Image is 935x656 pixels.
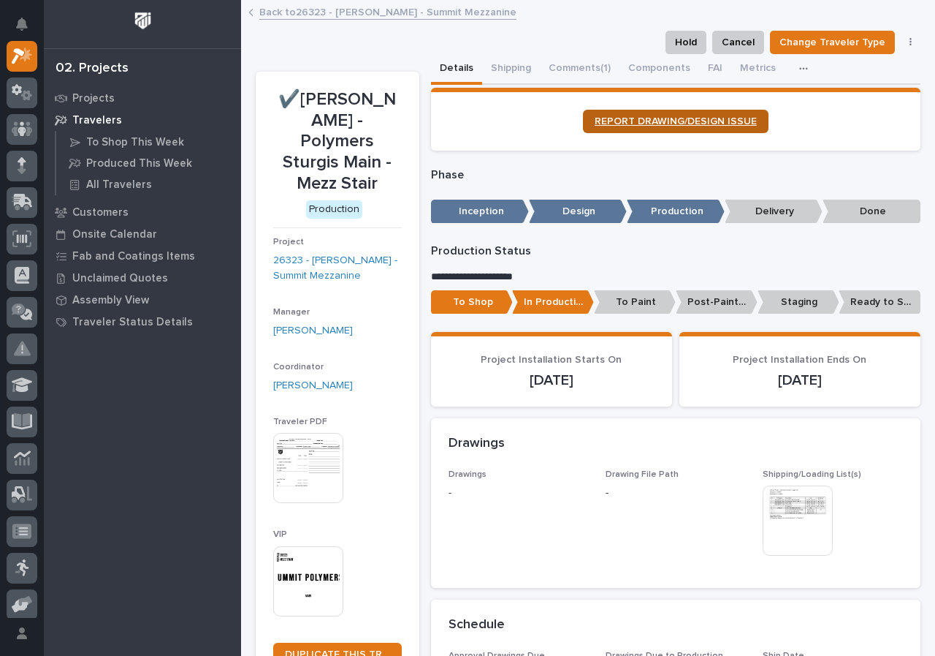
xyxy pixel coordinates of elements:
[273,418,327,426] span: Traveler PDF
[512,290,594,314] p: In Production
[481,355,622,365] span: Project Installation Starts On
[72,316,193,329] p: Traveler Status Details
[779,34,885,51] span: Change Traveler Type
[757,290,839,314] p: Staging
[56,174,241,195] a: All Travelers
[449,470,486,479] span: Drawings
[725,200,823,224] p: Delivery
[431,168,921,182] p: Phase
[540,54,619,85] button: Comments (1)
[44,223,241,245] a: Onsite Calendar
[72,114,122,127] p: Travelers
[56,132,241,152] a: To Shop This Week
[449,486,588,501] p: -
[606,470,679,479] span: Drawing File Path
[627,200,725,224] p: Production
[712,31,764,54] button: Cancel
[606,486,608,501] p: -
[431,54,482,85] button: Details
[583,110,768,133] a: REPORT DRAWING/DESIGN ISSUE
[86,178,152,192] p: All Travelers
[699,54,731,85] button: FAI
[449,617,505,633] h2: Schedule
[44,245,241,267] a: Fab and Coatings Items
[273,238,304,246] span: Project
[44,267,241,289] a: Unclaimed Quotes
[594,290,676,314] p: To Paint
[273,363,324,372] span: Coordinator
[733,355,866,365] span: Project Installation Ends On
[273,308,310,317] span: Manager
[72,92,115,105] p: Projects
[482,54,540,85] button: Shipping
[770,31,895,54] button: Change Traveler Type
[72,206,129,219] p: Customers
[86,136,184,149] p: To Shop This Week
[273,253,402,284] a: 26323 - [PERSON_NAME] - Summit Mezzanine
[823,200,920,224] p: Done
[56,61,129,77] div: 02. Projects
[449,372,654,389] p: [DATE]
[665,31,706,54] button: Hold
[44,289,241,311] a: Assembly View
[273,89,402,195] p: ✔️[PERSON_NAME] - Polymers Sturgis Main - Mezz Stair
[44,311,241,333] a: Traveler Status Details
[86,157,192,170] p: Produced This Week
[306,200,362,219] div: Production
[273,378,353,393] a: [PERSON_NAME]
[44,109,241,131] a: Travelers
[273,323,353,339] a: [PERSON_NAME]
[431,290,513,314] p: To Shop
[697,372,903,389] p: [DATE]
[431,244,921,258] p: Production Status
[431,200,529,224] p: Inception
[72,272,168,285] p: Unclaimed Quotes
[273,530,287,539] span: VIP
[619,54,699,85] button: Components
[676,290,757,314] p: Post-Paint Assembly
[44,87,241,109] a: Projects
[259,3,516,20] a: Back to26323 - [PERSON_NAME] - Summit Mezzanine
[7,9,37,39] button: Notifications
[72,228,157,241] p: Onsite Calendar
[449,436,505,452] h2: Drawings
[722,34,755,51] span: Cancel
[129,7,156,34] img: Workspace Logo
[763,470,861,479] span: Shipping/Loading List(s)
[529,200,627,224] p: Design
[72,294,149,307] p: Assembly View
[675,34,697,51] span: Hold
[72,250,195,263] p: Fab and Coatings Items
[18,18,37,41] div: Notifications
[731,54,785,85] button: Metrics
[595,116,757,127] span: REPORT DRAWING/DESIGN ISSUE
[839,290,920,314] p: Ready to Ship
[44,201,241,223] a: Customers
[56,153,241,173] a: Produced This Week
